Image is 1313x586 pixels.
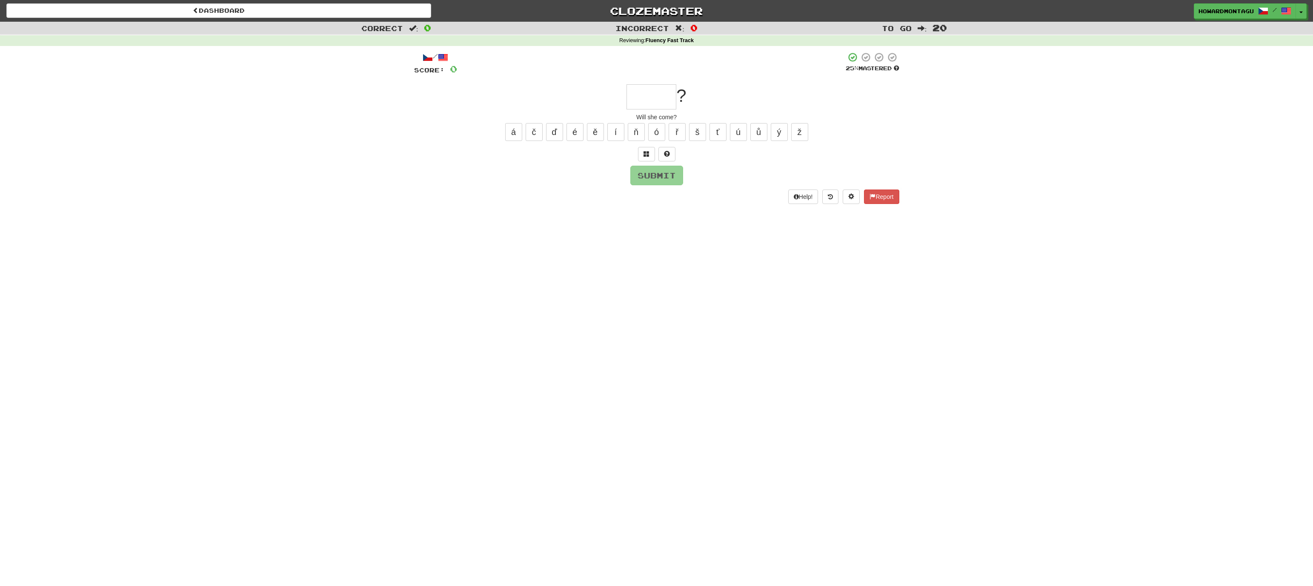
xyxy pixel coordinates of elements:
button: á [505,123,522,141]
span: : [675,25,684,32]
div: Will she come? [414,113,899,121]
button: í [607,123,624,141]
span: Correct [361,24,403,32]
button: č [526,123,543,141]
button: Report [864,190,899,204]
button: š [689,123,706,141]
div: / [414,52,457,63]
button: ý [771,123,788,141]
button: ů [750,123,767,141]
span: ? [676,86,686,106]
button: ó [648,123,665,141]
a: Clozemaster [444,3,869,18]
span: howardmontagu [1199,7,1254,15]
strong: Fluency Fast Track [646,37,694,43]
button: ď [546,123,563,141]
span: Incorrect [615,24,669,32]
button: ž [791,123,808,141]
span: / [1273,7,1277,13]
button: Switch sentence to multiple choice alt+p [638,147,655,161]
button: Help! [788,190,818,204]
button: ň [628,123,645,141]
span: To go [882,24,912,32]
span: 0 [690,23,698,33]
span: Score: [414,66,445,74]
button: ě [587,123,604,141]
button: Submit [630,166,683,185]
span: 20 [933,23,947,33]
span: : [918,25,927,32]
span: 25 % [846,65,858,72]
span: : [409,25,418,32]
span: 0 [450,63,457,74]
button: Round history (alt+y) [822,190,838,204]
button: ú [730,123,747,141]
a: Dashboard [6,3,431,18]
span: 0 [424,23,431,33]
button: ř [669,123,686,141]
button: ť [709,123,727,141]
div: Mastered [846,65,899,72]
button: Single letter hint - you only get 1 per sentence and score half the points! alt+h [658,147,675,161]
button: é [566,123,584,141]
a: howardmontagu / [1194,3,1296,19]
